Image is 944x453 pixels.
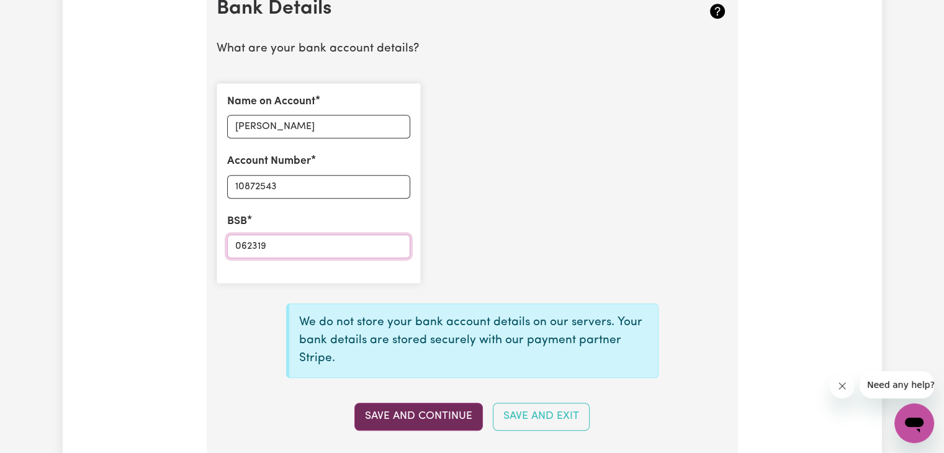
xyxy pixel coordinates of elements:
iframe: Close message [830,374,855,398]
iframe: Button to launch messaging window [894,403,934,443]
label: BSB [227,213,247,230]
button: Save and Continue [354,403,483,430]
button: Save and Exit [493,403,590,430]
label: Account Number [227,153,311,169]
input: e.g. 000123456 [227,175,410,199]
p: What are your bank account details? [217,40,728,58]
label: Name on Account [227,94,315,110]
iframe: Message from company [860,371,934,398]
input: Holly Peers [227,115,410,138]
input: e.g. 110000 [227,235,410,258]
span: Need any help? [7,9,75,19]
p: We do not store your bank account details on our servers. Your bank details are stored securely w... [299,314,648,367]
